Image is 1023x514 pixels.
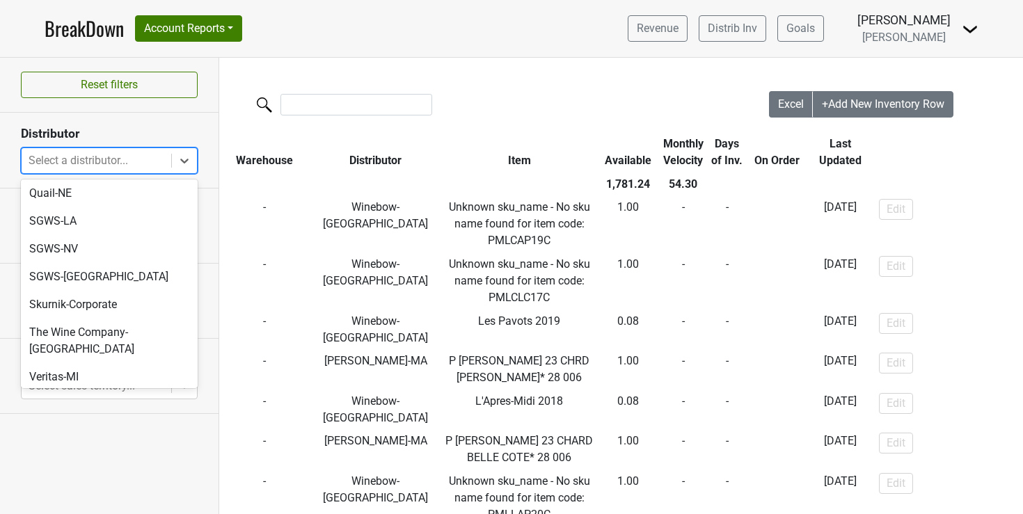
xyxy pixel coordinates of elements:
[449,200,590,247] span: Unknown sku_name - No sku name found for item code: PMLCAP19C
[706,430,747,470] td: -
[706,132,747,172] th: Days of Inv.: activate to sort column ascending
[806,132,875,172] th: Last Updated: activate to sort column ascending
[706,389,747,430] td: -
[875,132,1016,172] th: &nbsp;: activate to sort column ascending
[310,430,442,470] td: [PERSON_NAME]-MA
[310,310,442,350] td: Winebow-[GEOGRAPHIC_DATA]
[879,433,913,453] button: Edit
[597,430,660,470] td: 1.00
[706,252,747,310] td: -
[21,319,198,363] div: The Wine Company-[GEOGRAPHIC_DATA]
[21,72,198,98] button: Reset filters
[747,430,806,470] td: -
[747,310,806,350] td: -
[778,97,804,111] span: Excel
[310,349,442,389] td: [PERSON_NAME]-MA
[442,132,597,172] th: Item: activate to sort column ascending
[660,252,707,310] td: -
[777,15,824,42] a: Goals
[45,14,124,43] a: BreakDown
[862,31,946,44] span: [PERSON_NAME]
[219,132,310,172] th: Warehouse: activate to sort column ascending
[747,349,806,389] td: -
[310,389,442,430] td: Winebow-[GEOGRAPHIC_DATA]
[660,196,707,253] td: -
[660,430,707,470] td: -
[21,127,198,141] h3: Distributor
[769,91,814,118] button: Excel
[660,172,707,196] th: 54.30
[21,207,198,235] div: SGWS-LA
[445,434,593,464] span: P [PERSON_NAME] 23 CHARD BELLE COTE* 28 006
[699,15,766,42] a: Distrib Inv
[747,389,806,430] td: -
[962,21,978,38] img: Dropdown Menu
[879,313,913,334] button: Edit
[135,15,242,42] button: Account Reports
[597,196,660,253] td: 1.00
[219,252,310,310] td: -
[706,310,747,350] td: -
[660,389,707,430] td: -
[597,349,660,389] td: 1.00
[21,235,198,263] div: SGWS-NV
[449,257,590,304] span: Unknown sku_name - No sku name found for item code: PMLCLC17C
[879,256,913,277] button: Edit
[857,11,951,29] div: [PERSON_NAME]
[706,349,747,389] td: -
[747,132,806,172] th: On Order: activate to sort column ascending
[706,196,747,253] td: -
[21,291,198,319] div: Skurnik-Corporate
[478,314,560,328] span: Les Pavots 2019
[879,353,913,374] button: Edit
[21,263,198,291] div: SGWS-[GEOGRAPHIC_DATA]
[310,132,442,172] th: Distributor: activate to sort column ascending
[806,430,875,470] td: [DATE]
[806,196,875,253] td: [DATE]
[310,252,442,310] td: Winebow-[GEOGRAPHIC_DATA]
[879,199,913,220] button: Edit
[597,310,660,350] td: 0.08
[822,97,944,111] span: +Add New Inventory Row
[747,252,806,310] td: -
[597,252,660,310] td: 1.00
[219,389,310,430] td: -
[475,394,563,408] span: L'Apres-Midi 2018
[806,389,875,430] td: [DATE]
[660,310,707,350] td: -
[660,132,707,172] th: Monthly Velocity: activate to sort column ascending
[597,132,660,172] th: Available: activate to sort column ascending
[806,310,875,350] td: [DATE]
[597,172,660,196] th: 1,781.24
[310,196,442,253] td: Winebow-[GEOGRAPHIC_DATA]
[597,389,660,430] td: 0.08
[806,349,875,389] td: [DATE]
[449,354,589,384] span: P [PERSON_NAME] 23 CHRD [PERSON_NAME]* 28 006
[219,196,310,253] td: -
[806,252,875,310] td: [DATE]
[21,363,198,391] div: Veritas-MI
[660,349,707,389] td: -
[219,349,310,389] td: -
[813,91,953,118] button: +Add New Inventory Row
[21,179,198,207] div: Quail-NE
[747,196,806,253] td: -
[219,430,310,470] td: -
[219,310,310,350] td: -
[879,393,913,414] button: Edit
[628,15,688,42] a: Revenue
[879,473,913,494] button: Edit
